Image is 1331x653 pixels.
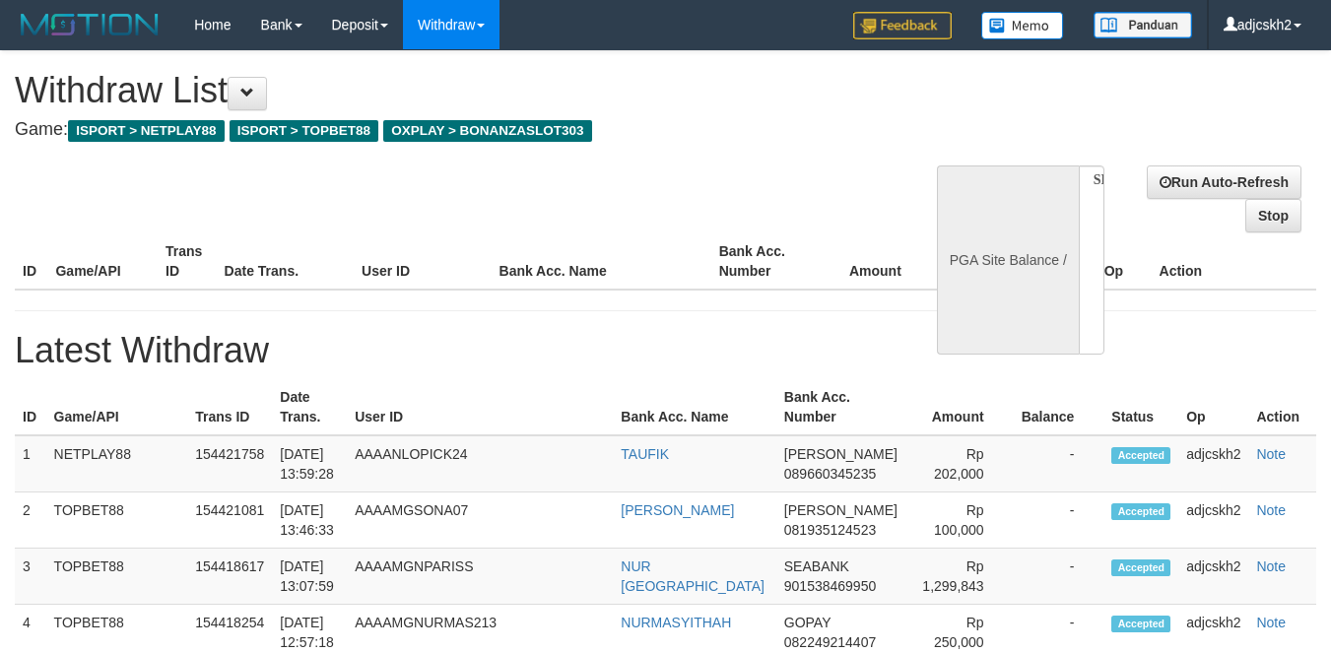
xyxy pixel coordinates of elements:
td: 2 [15,492,46,549]
th: ID [15,233,47,290]
span: SEABANK [784,558,849,574]
td: 154421758 [187,435,272,492]
td: 154418617 [187,549,272,605]
a: Note [1256,502,1286,518]
th: Action [1248,379,1316,435]
th: User ID [354,233,491,290]
span: Accepted [1111,559,1170,576]
th: Game/API [46,379,188,435]
span: 901538469950 [784,578,876,594]
img: Feedback.jpg [853,12,952,39]
a: [PERSON_NAME] [621,502,734,518]
td: 154421081 [187,492,272,549]
a: Stop [1245,199,1301,232]
span: Accepted [1111,503,1170,520]
span: [PERSON_NAME] [784,502,898,518]
span: [PERSON_NAME] [784,446,898,462]
th: Date Trans. [272,379,347,435]
th: Amount [821,233,931,290]
span: 082249214407 [784,634,876,650]
td: adjcskh2 [1178,435,1248,492]
th: Trans ID [187,379,272,435]
th: Amount [907,379,1014,435]
th: Bank Acc. Name [492,233,711,290]
td: - [1014,549,1104,605]
th: Status [1103,379,1178,435]
th: User ID [347,379,613,435]
span: ISPORT > NETPLAY88 [68,120,225,142]
a: Note [1256,446,1286,462]
a: Run Auto-Refresh [1147,165,1301,199]
td: AAAANLOPICK24 [347,435,613,492]
td: Rp 202,000 [907,435,1014,492]
img: MOTION_logo.png [15,10,165,39]
th: ID [15,379,46,435]
th: Balance [931,233,1032,290]
span: 081935124523 [784,522,876,538]
th: Op [1097,233,1152,290]
th: Op [1178,379,1248,435]
th: Bank Acc. Number [776,379,907,435]
td: TOPBET88 [46,492,188,549]
a: Note [1256,615,1286,630]
a: TAUFIK [621,446,669,462]
th: Bank Acc. Name [613,379,776,435]
td: 1 [15,435,46,492]
span: Accepted [1111,447,1170,464]
th: Bank Acc. Number [711,233,822,290]
img: Button%20Memo.svg [981,12,1064,39]
td: [DATE] 13:07:59 [272,549,347,605]
td: - [1014,492,1104,549]
span: ISPORT > TOPBET88 [230,120,378,142]
th: Balance [1014,379,1104,435]
h1: Withdraw List [15,71,868,110]
td: adjcskh2 [1178,549,1248,605]
td: Rp 1,299,843 [907,549,1014,605]
th: Trans ID [158,233,217,290]
td: NETPLAY88 [46,435,188,492]
td: - [1014,435,1104,492]
td: AAAAMGNPARISS [347,549,613,605]
th: Action [1152,233,1316,290]
td: TOPBET88 [46,549,188,605]
div: PGA Site Balance / [937,165,1079,355]
a: NURMASYITHAH [621,615,731,630]
td: adjcskh2 [1178,492,1248,549]
td: Rp 100,000 [907,492,1014,549]
a: Note [1256,558,1286,574]
span: GOPAY [784,615,831,630]
td: AAAAMGSONA07 [347,492,613,549]
span: 089660345235 [784,466,876,482]
h4: Game: [15,120,868,140]
h1: Latest Withdraw [15,331,1316,370]
td: [DATE] 13:46:33 [272,492,347,549]
span: Accepted [1111,616,1170,632]
img: panduan.png [1094,12,1192,38]
th: Date Trans. [217,233,354,290]
td: [DATE] 13:59:28 [272,435,347,492]
span: OXPLAY > BONANZASLOT303 [383,120,592,142]
td: 3 [15,549,46,605]
th: Game/API [47,233,158,290]
a: NUR [GEOGRAPHIC_DATA] [621,558,765,594]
